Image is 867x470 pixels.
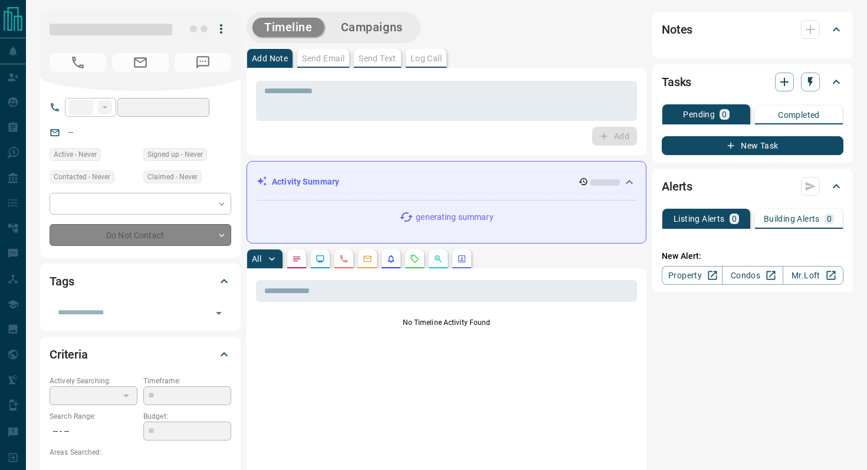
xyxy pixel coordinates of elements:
button: Timeline [252,18,324,37]
p: -- - -- [50,422,137,441]
div: Criteria [50,340,231,369]
p: 0 [827,215,832,223]
h2: Tags [50,272,74,291]
svg: Requests [410,254,419,264]
p: Listing Alerts [674,215,725,223]
a: -- [68,127,73,137]
p: Actively Searching: [50,376,137,386]
svg: Notes [292,254,301,264]
p: Search Range: [50,411,137,422]
span: Claimed - Never [147,171,198,183]
a: Mr.Loft [783,266,843,285]
div: Do Not Contact [50,224,231,246]
svg: Lead Browsing Activity [316,254,325,264]
h2: Alerts [662,177,692,196]
p: Timeframe: [143,376,231,386]
a: Condos [722,266,783,285]
p: Budget: [143,411,231,422]
p: 0 [722,110,727,119]
div: Alerts [662,172,843,201]
span: No Number [50,53,106,72]
p: All [252,255,261,263]
span: No Number [175,53,231,72]
p: No Timeline Activity Found [256,317,637,328]
div: Notes [662,15,843,44]
span: Active - Never [54,149,97,160]
span: Signed up - Never [147,149,203,160]
h2: Notes [662,20,692,39]
span: No Email [112,53,169,72]
svg: Calls [339,254,349,264]
div: Tasks [662,68,843,96]
button: New Task [662,136,843,155]
p: Completed [778,111,820,119]
span: Contacted - Never [54,171,110,183]
svg: Listing Alerts [386,254,396,264]
h2: Criteria [50,345,88,364]
p: Pending [683,110,715,119]
svg: Emails [363,254,372,264]
button: Open [211,305,227,321]
button: Campaigns [329,18,415,37]
h2: Tasks [662,73,691,91]
svg: Opportunities [433,254,443,264]
p: generating summary [416,211,493,224]
a: Property [662,266,722,285]
p: 0 [732,215,737,223]
p: Activity Summary [272,176,339,188]
p: Areas Searched: [50,447,231,458]
svg: Agent Actions [457,254,467,264]
p: New Alert: [662,250,843,262]
p: Add Note [252,54,288,63]
div: Activity Summary [257,171,636,193]
p: Building Alerts [764,215,820,223]
div: Tags [50,267,231,295]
